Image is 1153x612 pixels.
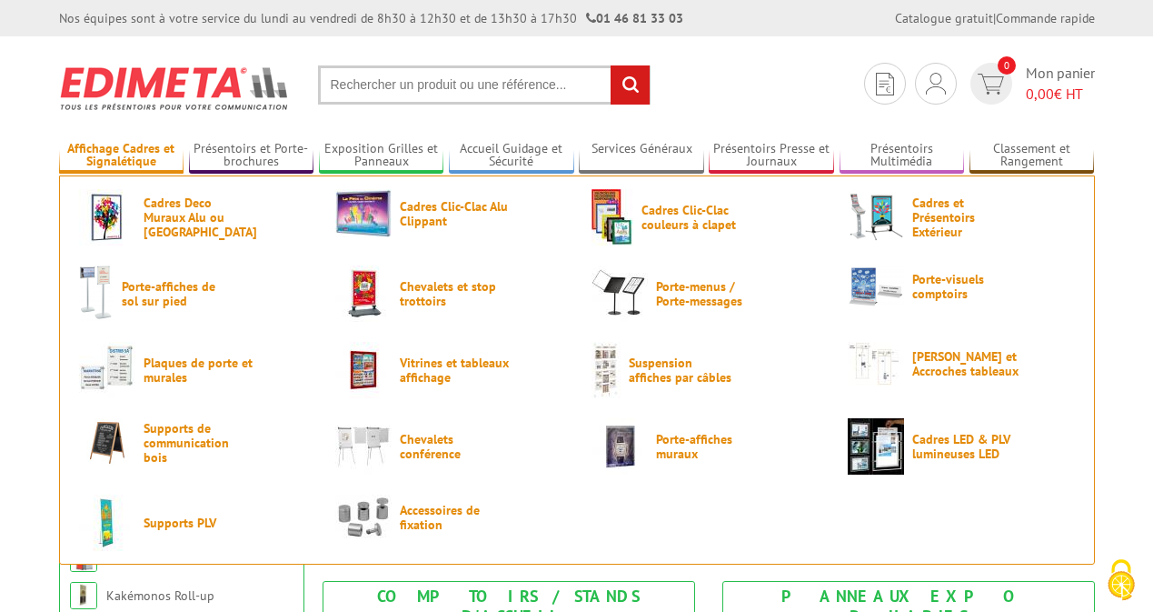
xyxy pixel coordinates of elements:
a: Cadres Clic-Clac couleurs à clapet [591,189,819,246]
span: Supports de communication bois [144,421,253,465]
span: Suspension affiches par câbles [629,356,738,385]
span: Chevalets et stop trottoirs [400,279,509,308]
a: [PERSON_NAME] et Accroches tableaux [848,342,1075,386]
img: Supports PLV [79,495,135,551]
span: Vitrines et tableaux affichage [400,356,509,385]
a: Services Généraux [579,141,704,171]
strong: 01 46 81 33 03 [586,10,683,26]
img: devis rapide [926,73,946,95]
span: Porte-menus / Porte-messages [656,279,765,308]
div: Nos équipes sont à votre service du lundi au vendredi de 8h30 à 12h30 et de 13h30 à 17h30 [59,9,683,27]
a: Cadres Deco Muraux Alu ou [GEOGRAPHIC_DATA] [79,189,306,246]
a: Kakémonos Roll-up [106,587,214,604]
input: Rechercher un produit ou une référence... [318,65,651,105]
img: Cadres Deco Muraux Alu ou Bois [79,189,135,246]
img: Porte-affiches muraux [591,418,648,475]
img: Cimaises et Accroches tableaux [848,342,904,386]
img: Cadres Clic-Clac couleurs à clapet [591,189,633,246]
span: Mon panier [1026,63,1095,105]
span: € HT [1026,84,1095,105]
span: Porte-visuels comptoirs [912,272,1021,301]
img: Plaques de porte et murales [79,342,135,398]
img: Suspension affiches par câbles [591,342,621,398]
span: 0 [998,56,1016,75]
a: Commande rapide [996,10,1095,26]
span: Cadres Clic-Clac couleurs à clapet [641,203,750,232]
a: Exposition Grilles et Panneaux [319,141,444,171]
a: Affichage Cadres et Signalétique [59,141,184,171]
img: Porte-menus / Porte-messages [591,266,648,322]
a: Supports PLV [79,495,306,551]
img: Vitrines et tableaux affichage [335,342,392,398]
img: Chevalets conférence [335,418,392,475]
a: Cadres LED & PLV lumineuses LED [848,418,1075,475]
span: Cadres et Présentoirs Extérieur [912,196,1021,239]
span: Cadres Clic-Clac Alu Clippant [400,199,509,228]
a: Porte-affiches de sol sur pied [79,266,306,322]
img: Cadres Clic-Clac Alu Clippant [335,189,392,237]
a: Chevalets et stop trottoirs [335,266,562,322]
img: Cadres et Présentoirs Extérieur [848,189,904,246]
a: Cadres et Présentoirs Extérieur [848,189,1075,246]
div: | [895,9,1095,27]
a: Présentoirs et Porte-brochures [189,141,314,171]
span: Supports PLV [144,516,253,530]
a: Accueil Guidage et Sécurité [449,141,574,171]
a: Supports de communication bois [79,418,306,467]
input: rechercher [611,65,650,105]
a: Présentoirs Multimédia [840,141,965,171]
a: Porte-menus / Porte-messages [591,266,819,322]
span: Porte-affiches muraux [656,432,765,461]
span: 0,00 [1026,85,1054,103]
a: Plaques de porte et murales [79,342,306,398]
a: Présentoirs Presse et Journaux [709,141,834,171]
span: [PERSON_NAME] et Accroches tableaux [912,349,1021,378]
a: Classement et Rangement [969,141,1095,171]
a: Suspension affiches par câbles [591,342,819,398]
span: Accessoires de fixation [400,503,509,532]
img: Supports de communication bois [79,418,135,467]
a: Vitrines et tableaux affichage [335,342,562,398]
a: devis rapide 0 Mon panier 0,00€ HT [966,63,1095,105]
a: Cadres Clic-Clac Alu Clippant [335,189,562,237]
img: Chevalets et stop trottoirs [335,266,392,322]
a: Porte-affiches muraux [591,418,819,475]
a: Catalogue gratuit [895,10,993,26]
span: Plaques de porte et murales [144,356,253,385]
img: Cadres LED & PLV lumineuses LED [848,418,904,475]
span: Porte-affiches de sol sur pied [122,279,231,308]
img: devis rapide [876,73,894,95]
img: Edimeta [59,55,291,122]
span: Chevalets conférence [400,432,509,461]
img: Porte-visuels comptoirs [848,266,904,307]
img: devis rapide [978,74,1004,95]
a: Accessoires de fixation [335,495,562,539]
img: Porte-affiches de sol sur pied [79,266,114,322]
span: Cadres Deco Muraux Alu ou [GEOGRAPHIC_DATA] [144,196,253,239]
button: Cookies (fenêtre modale) [1089,550,1153,612]
img: Accessoires de fixation [335,495,392,539]
span: Cadres LED & PLV lumineuses LED [912,432,1021,461]
img: Cookies (fenêtre modale) [1098,557,1144,603]
a: Chevalets conférence [335,418,562,475]
a: Porte-visuels comptoirs [848,266,1075,307]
